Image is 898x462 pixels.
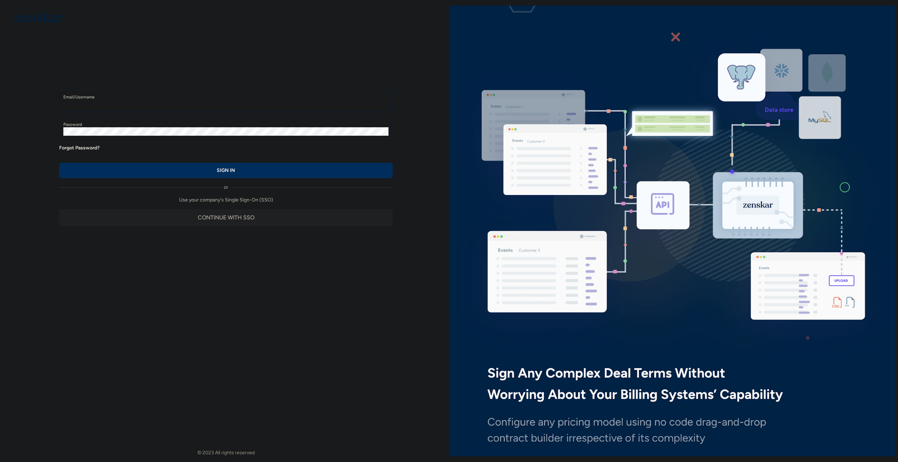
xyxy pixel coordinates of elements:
div: or [59,178,393,191]
p: Use your company's Single Sign-On (SSO) [59,197,393,204]
a: Forgot Password? [59,145,100,152]
label: Email/Username [63,94,388,100]
button: SIGN IN [59,163,393,178]
button: CONTINUE WITH SSO [59,209,393,226]
footer: © 2023 All rights reserved [3,449,449,456]
label: Password [63,122,388,127]
p: SIGN IN [217,167,235,174]
img: 1OGAJ2xQqyY4LXKgY66KYq0eOWRCkrZdAb3gUhuVAqdWPZE9SRJmCz+oDMSn4zDLXe31Ii730ItAGKgCKgCCgCikA4Av8PJUP... [14,11,63,22]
